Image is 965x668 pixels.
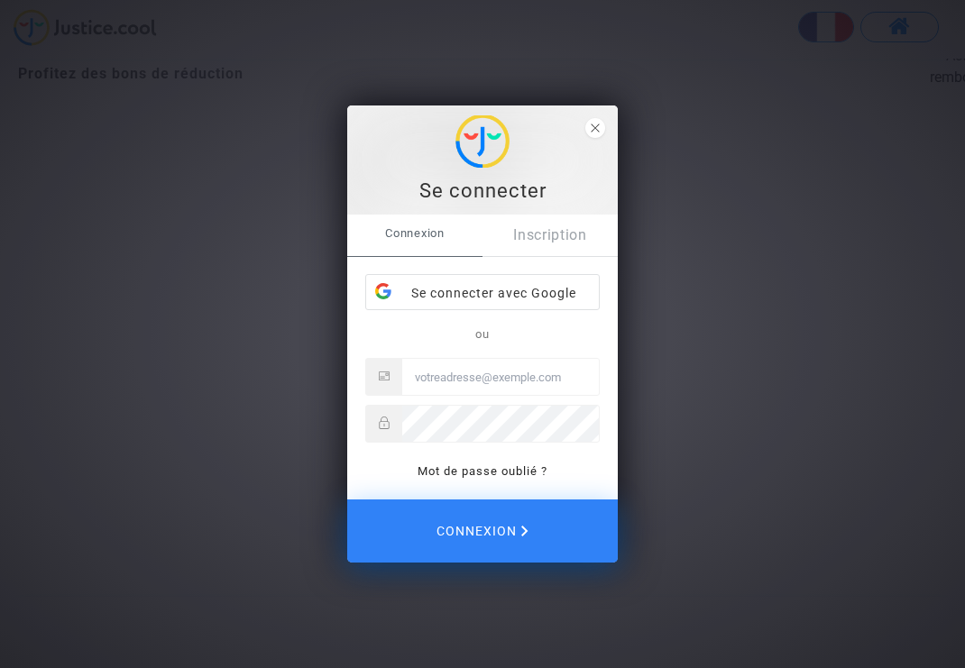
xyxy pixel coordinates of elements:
a: Inscription [482,215,618,256]
span: ou [475,327,490,341]
a: Mot de passe oublié ? [418,464,547,478]
div: Se connecter avec Google [366,275,599,311]
span: close [585,118,605,138]
span: Connexion [347,215,482,252]
input: Email [402,359,599,395]
input: Password [402,406,599,442]
span: Connexion [437,512,528,550]
div: Se connecter [357,178,608,205]
button: Connexion [347,499,618,563]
